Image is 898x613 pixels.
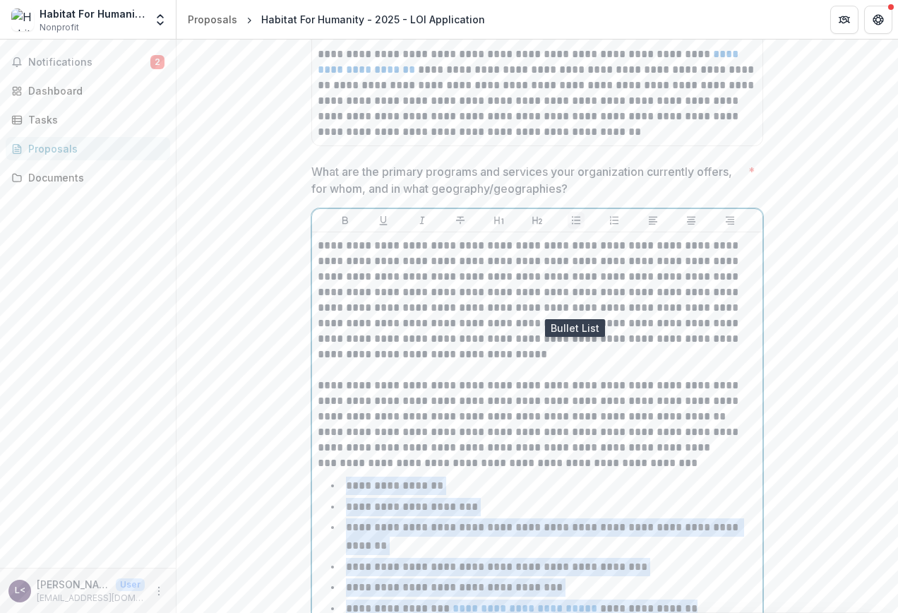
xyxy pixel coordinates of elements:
[6,108,170,131] a: Tasks
[683,212,700,229] button: Align Center
[606,212,623,229] button: Ordered List
[830,6,858,34] button: Partners
[414,212,431,229] button: Italicize
[6,166,170,189] a: Documents
[28,141,159,156] div: Proposals
[6,137,170,160] a: Proposals
[188,12,237,27] div: Proposals
[116,578,145,591] p: User
[6,51,170,73] button: Notifications2
[337,212,354,229] button: Bold
[722,212,738,229] button: Align Right
[182,9,491,30] nav: breadcrumb
[37,577,110,592] p: [PERSON_NAME] <[EMAIL_ADDRESS][DOMAIN_NAME]> <[EMAIL_ADDRESS][DOMAIN_NAME]>
[28,170,159,185] div: Documents
[529,212,546,229] button: Heading 2
[40,21,79,34] span: Nonprofit
[40,6,145,21] div: Habitat For Humanity International Inc.
[311,163,743,197] p: What are the primary programs and services your organization currently offers, for whom, and in w...
[37,592,145,605] p: [EMAIL_ADDRESS][DOMAIN_NAME]
[375,212,392,229] button: Underline
[645,212,661,229] button: Align Left
[28,83,159,98] div: Dashboard
[15,586,25,595] div: Lee <ljerstad@habitat.org> <ljerstad@habitat.org>
[150,6,170,34] button: Open entity switcher
[11,8,34,31] img: Habitat For Humanity International Inc.
[28,112,159,127] div: Tasks
[568,212,585,229] button: Bullet List
[452,212,469,229] button: Strike
[491,212,508,229] button: Heading 1
[28,56,150,69] span: Notifications
[150,55,164,69] span: 2
[182,9,243,30] a: Proposals
[261,12,485,27] div: Habitat For Humanity - 2025 - LOI Application
[6,79,170,102] a: Dashboard
[864,6,892,34] button: Get Help
[150,583,167,600] button: More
